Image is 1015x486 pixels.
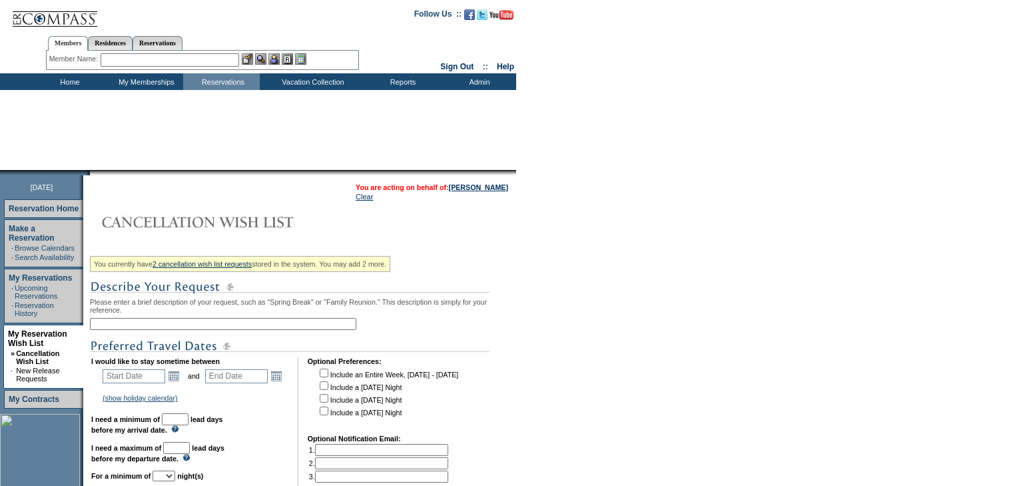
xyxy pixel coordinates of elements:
[90,209,356,235] img: Cancellation Wish List
[309,471,448,483] td: 3.
[31,183,53,191] span: [DATE]
[177,472,203,480] b: night(s)
[91,415,223,434] b: lead days before my arrival date.
[363,73,440,90] td: Reports
[11,244,13,252] td: ·
[9,395,59,404] a: My Contracts
[90,170,91,175] img: blank.gif
[414,8,462,24] td: Follow Us ::
[317,367,458,425] td: Include an Entire Week, [DATE] - [DATE] Include a [DATE] Night Include a [DATE] Night Include a [...
[255,53,266,65] img: View
[477,9,488,20] img: Follow us on Twitter
[103,394,178,402] a: (show holiday calendar)
[133,36,182,50] a: Reservations
[15,301,54,317] a: Reservation History
[186,367,202,385] td: and
[182,454,190,461] img: questionMark_lightBlue.gif
[449,183,508,191] a: [PERSON_NAME]
[15,284,57,300] a: Upcoming Reservations
[11,349,15,357] b: »
[103,369,165,383] input: Date format: M/D/Y. Shortcut keys: [T] for Today. [UP] or [.] for Next Day. [DOWN] or [,] for Pre...
[85,170,90,175] img: promoShadowLeftCorner.gif
[440,73,516,90] td: Admin
[356,183,508,191] span: You are acting on behalf of:
[91,444,224,463] b: lead days before my departure date.
[11,367,15,383] td: ·
[9,204,79,213] a: Reservation Home
[167,369,181,383] a: Open the calendar popup.
[356,193,373,201] a: Clear
[90,256,390,272] div: You currently have stored in the system. You may add 2 more.
[11,284,13,300] td: ·
[490,13,513,21] a: Subscribe to our YouTube Channel
[16,367,59,383] a: New Release Requests
[282,53,293,65] img: Reservations
[171,425,179,433] img: questionMark_lightBlue.gif
[497,62,514,71] a: Help
[295,53,306,65] img: b_calculator.gif
[91,472,151,480] b: For a minimum of
[308,435,401,443] b: Optional Notification Email:
[9,224,55,243] a: Make a Reservation
[91,357,220,365] b: I would like to stay sometime between
[107,73,183,90] td: My Memberships
[15,253,74,261] a: Search Availability
[15,244,75,252] a: Browse Calendars
[91,415,160,423] b: I need a minimum of
[464,13,475,21] a: Become our fan on Facebook
[242,53,253,65] img: b_edit.gif
[30,73,107,90] td: Home
[91,444,161,452] b: I need a maximum of
[477,13,488,21] a: Follow us on Twitter
[11,253,13,261] td: ·
[11,301,13,317] td: ·
[269,369,284,383] a: Open the calendar popup.
[490,10,513,20] img: Subscribe to our YouTube Channel
[153,260,252,268] a: 2 cancellation wish list requests
[464,9,475,20] img: Become our fan on Facebook
[183,73,260,90] td: Reservations
[8,329,67,348] a: My Reservation Wish List
[9,273,72,283] a: My Reservations
[205,369,268,383] input: Date format: M/D/Y. Shortcut keys: [T] for Today. [UP] or [.] for Next Day. [DOWN] or [,] for Pre...
[309,457,448,469] td: 2.
[260,73,363,90] td: Vacation Collection
[48,36,89,51] a: Members
[440,62,474,71] a: Sign Out
[309,444,448,456] td: 1.
[49,53,101,65] div: Member Name:
[16,349,59,365] a: Cancellation Wish List
[268,53,280,65] img: Impersonate
[483,62,488,71] span: ::
[88,36,133,50] a: Residences
[308,357,382,365] b: Optional Preferences:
